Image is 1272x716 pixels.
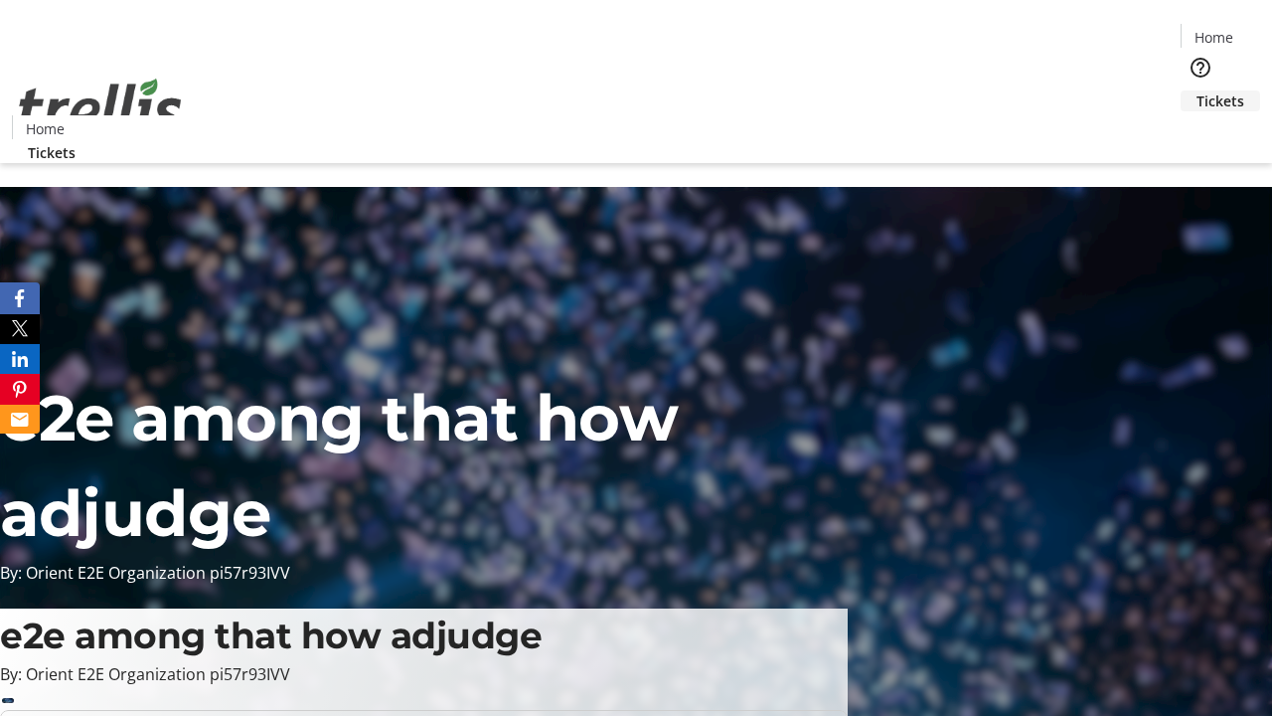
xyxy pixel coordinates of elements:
span: Tickets [1196,90,1244,111]
button: Cart [1181,111,1220,151]
a: Home [1182,27,1245,48]
button: Help [1181,48,1220,88]
a: Tickets [1181,90,1260,111]
span: Home [26,118,65,139]
span: Tickets [28,142,76,163]
span: Home [1194,27,1233,48]
img: Orient E2E Organization pi57r93IVV's Logo [12,57,189,156]
a: Home [13,118,77,139]
a: Tickets [12,142,91,163]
